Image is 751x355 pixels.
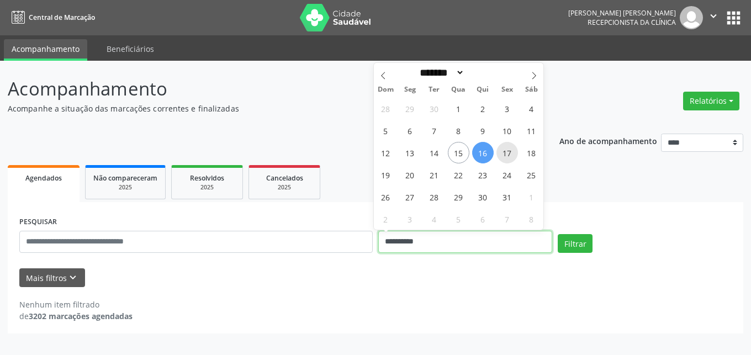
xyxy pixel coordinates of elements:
[19,310,133,322] div: de
[424,142,445,163] span: Outubro 14, 2025
[375,98,396,119] span: Setembro 28, 2025
[724,8,743,28] button: apps
[398,86,422,93] span: Seg
[19,299,133,310] div: Nenhum item filtrado
[4,39,87,61] a: Acompanhamento
[399,142,421,163] span: Outubro 13, 2025
[448,208,469,230] span: Novembro 5, 2025
[521,208,542,230] span: Novembro 8, 2025
[568,8,676,18] div: [PERSON_NAME] [PERSON_NAME]
[496,186,518,208] span: Outubro 31, 2025
[558,234,593,253] button: Filtrar
[588,18,676,27] span: Recepcionista da clínica
[521,164,542,186] span: Outubro 25, 2025
[99,39,162,59] a: Beneficiários
[472,164,494,186] span: Outubro 23, 2025
[472,208,494,230] span: Novembro 6, 2025
[399,186,421,208] span: Outubro 27, 2025
[375,164,396,186] span: Outubro 19, 2025
[190,173,224,183] span: Resolvidos
[8,8,95,27] a: Central de Marcação
[424,186,445,208] span: Outubro 28, 2025
[448,186,469,208] span: Outubro 29, 2025
[29,13,95,22] span: Central de Marcação
[496,164,518,186] span: Outubro 24, 2025
[375,120,396,141] span: Outubro 5, 2025
[399,98,421,119] span: Setembro 29, 2025
[448,120,469,141] span: Outubro 8, 2025
[8,75,522,103] p: Acompanhamento
[703,6,724,29] button: 
[93,173,157,183] span: Não compareceram
[375,208,396,230] span: Novembro 2, 2025
[416,67,465,78] select: Month
[29,311,133,321] strong: 3202 marcações agendadas
[472,120,494,141] span: Outubro 9, 2025
[8,103,522,114] p: Acompanhe a situação das marcações correntes e finalizadas
[519,86,543,93] span: Sáb
[521,186,542,208] span: Novembro 1, 2025
[680,6,703,29] img: img
[424,208,445,230] span: Novembro 4, 2025
[257,183,312,192] div: 2025
[521,142,542,163] span: Outubro 18, 2025
[472,186,494,208] span: Outubro 30, 2025
[399,164,421,186] span: Outubro 20, 2025
[496,208,518,230] span: Novembro 7, 2025
[448,142,469,163] span: Outubro 15, 2025
[266,173,303,183] span: Cancelados
[521,120,542,141] span: Outubro 11, 2025
[374,86,398,93] span: Dom
[495,86,519,93] span: Sex
[19,214,57,231] label: PESQUISAR
[521,98,542,119] span: Outubro 4, 2025
[424,98,445,119] span: Setembro 30, 2025
[496,142,518,163] span: Outubro 17, 2025
[67,272,79,284] i: keyboard_arrow_down
[93,183,157,192] div: 2025
[446,86,470,93] span: Qua
[424,164,445,186] span: Outubro 21, 2025
[448,164,469,186] span: Outubro 22, 2025
[472,98,494,119] span: Outubro 2, 2025
[375,186,396,208] span: Outubro 26, 2025
[559,134,657,147] p: Ano de acompanhamento
[470,86,495,93] span: Qui
[464,67,501,78] input: Year
[179,183,235,192] div: 2025
[424,120,445,141] span: Outubro 7, 2025
[683,92,739,110] button: Relatórios
[399,120,421,141] span: Outubro 6, 2025
[422,86,446,93] span: Ter
[19,268,85,288] button: Mais filtroskeyboard_arrow_down
[375,142,396,163] span: Outubro 12, 2025
[496,98,518,119] span: Outubro 3, 2025
[496,120,518,141] span: Outubro 10, 2025
[707,10,720,22] i: 
[25,173,62,183] span: Agendados
[399,208,421,230] span: Novembro 3, 2025
[472,142,494,163] span: Outubro 16, 2025
[448,98,469,119] span: Outubro 1, 2025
